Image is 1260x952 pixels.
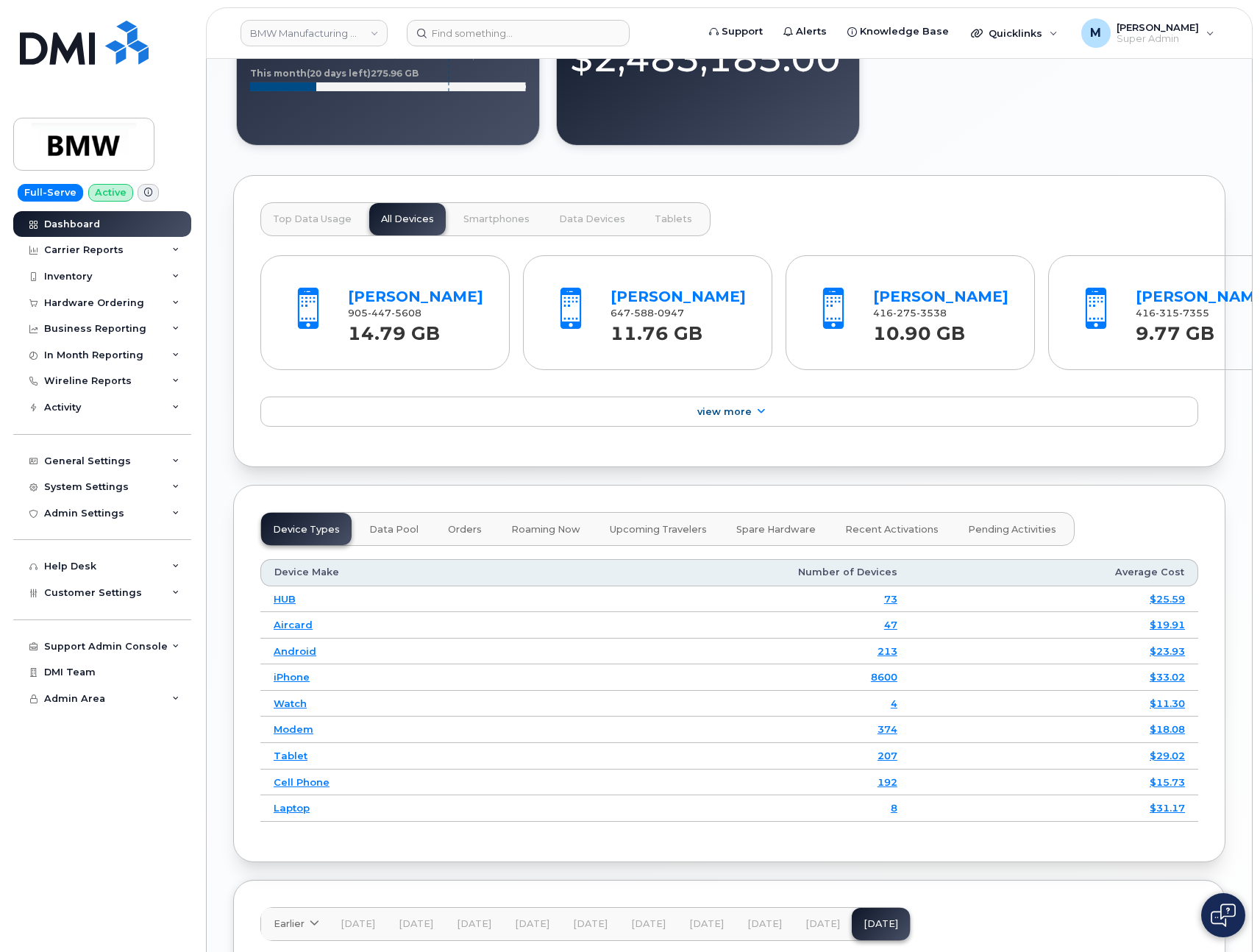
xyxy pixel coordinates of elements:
span: 5608 [391,308,421,319]
a: $19.91 [1150,619,1185,630]
button: Data Devices [547,203,637,235]
tspan: This month [250,68,307,79]
span: 447 [368,308,391,319]
span: 416 [1136,308,1209,319]
span: Support [722,24,763,39]
a: [PERSON_NAME] [611,288,746,305]
a: Alerts [773,17,837,46]
a: 47 [884,619,897,630]
span: [DATE] [515,918,549,930]
a: Support [699,17,773,46]
span: Smartphones [463,213,530,225]
a: $15.73 [1150,776,1185,788]
button: Tablets [643,203,704,235]
span: Spare Hardware [736,524,816,536]
a: Earlier [261,908,329,940]
div: Quicklinks [961,18,1068,48]
a: Cell Phone [274,776,330,788]
span: Quicklinks [989,27,1042,39]
span: 3538 [916,308,947,319]
strong: 14.79 GB [348,314,440,344]
span: 416 [873,308,947,319]
span: Roaming Now [511,524,580,536]
th: Average Cost [911,559,1198,586]
a: Knowledge Base [837,17,959,46]
span: 588 [630,308,654,319]
span: [DATE] [747,918,782,930]
button: Top Data Usage [261,203,363,235]
strong: 9.77 GB [1136,314,1214,344]
a: 8600 [871,671,897,683]
a: $31.17 [1150,802,1185,814]
span: Knowledge Base [860,24,949,39]
strong: 10.90 GB [873,314,965,344]
a: BMW Manufacturing Co LLC [241,20,388,46]
a: Watch [274,697,307,709]
a: 192 [878,776,897,788]
span: 0947 [654,308,684,319]
span: Upcoming Travelers [610,524,707,536]
span: Recent Activations [845,524,939,536]
a: 213 [878,645,897,657]
a: Laptop [274,802,310,814]
a: $25.59 [1150,593,1185,605]
a: $29.02 [1150,750,1185,761]
span: 7355 [1179,308,1209,319]
a: Android [274,645,316,657]
a: $11.30 [1150,697,1185,709]
a: 374 [878,723,897,735]
span: Earlier [274,917,305,931]
a: $18.08 [1150,723,1185,735]
span: Alerts [796,24,827,39]
span: Data Devices [559,213,625,225]
th: Device Make [260,559,535,586]
span: [DATE] [457,918,491,930]
a: [PERSON_NAME] [348,288,483,305]
img: Open chat [1211,903,1236,927]
span: M [1090,24,1101,42]
a: $23.93 [1150,645,1185,657]
tspan: 275.96 GB [371,68,419,79]
a: 207 [878,750,897,761]
input: Find something... [407,20,630,46]
a: 4 [891,697,897,709]
span: [DATE] [573,918,608,930]
div: Mathew [1071,18,1225,48]
span: [DATE] [399,918,433,930]
a: 8 [891,802,897,814]
span: [PERSON_NAME] [1117,21,1199,33]
a: Tablet [274,750,307,761]
tspan: (20 days left) [307,68,371,79]
span: View More [697,406,752,417]
a: View More [260,397,1198,427]
span: 905 [348,308,421,319]
a: 73 [884,593,897,605]
span: Super Admin [1117,33,1199,45]
a: [PERSON_NAME] [873,288,1008,305]
span: 647 [611,308,684,319]
a: Aircard [274,619,313,630]
a: Modem [274,723,313,735]
a: iPhone [274,671,310,683]
span: 315 [1156,308,1179,319]
a: HUB [274,593,296,605]
a: $33.02 [1150,671,1185,683]
span: Pending Activities [968,524,1056,536]
th: Number of Devices [535,559,911,586]
strong: 11.76 GB [611,314,702,344]
span: [DATE] [341,918,375,930]
span: Data Pool [369,524,419,536]
button: Smartphones [452,203,541,235]
span: Top Data Usage [273,213,352,225]
span: [DATE] [689,918,724,930]
span: Orders [448,524,482,536]
span: [DATE] [631,918,666,930]
span: 275 [893,308,916,319]
span: Tablets [655,213,692,225]
span: [DATE] [805,918,840,930]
